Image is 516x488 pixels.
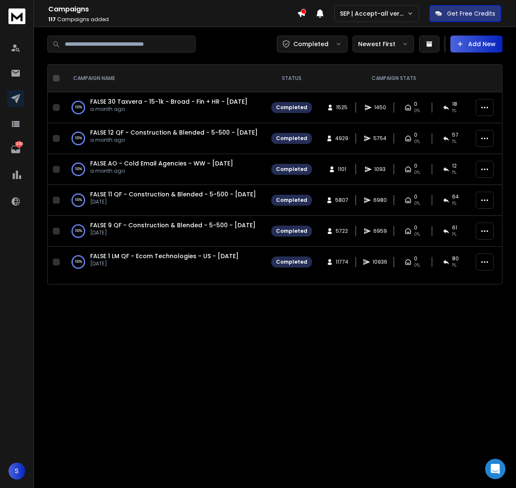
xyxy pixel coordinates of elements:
[276,166,307,173] div: Completed
[48,4,297,14] h1: Campaigns
[90,229,256,236] p: [DATE]
[452,255,459,262] span: 80
[63,216,266,247] td: 100%FALSE 9 QF - Construction & Blended - 5-500 - [DATE][DATE]
[452,193,459,200] span: 64
[7,141,24,158] a: 1380
[276,197,307,204] div: Completed
[8,463,25,480] button: S
[336,104,348,111] span: 1525
[276,228,307,234] div: Completed
[373,197,387,204] span: 6980
[276,259,307,265] div: Completed
[414,255,417,262] span: 0
[414,108,420,114] span: 0%
[48,16,297,23] p: Campaigns added
[75,227,82,235] p: 100 %
[414,101,417,108] span: 0
[353,36,414,52] button: Newest First
[452,138,456,145] span: 1 %
[340,9,407,18] p: SEP | Accept-all verifications
[452,101,457,108] span: 18
[414,138,420,145] span: 0%
[63,247,266,278] td: 100%FALSE 1 LM QF - Ecom Technologies - US - [DATE][DATE]
[8,8,25,24] img: logo
[75,134,82,143] p: 100 %
[414,169,420,176] span: 0%
[452,108,456,114] span: 1 %
[414,163,417,169] span: 0
[90,97,248,106] a: FALSE 30 Taxvera - 15-1k - Broad - Fin + HR - [DATE]
[335,197,348,204] span: 5807
[452,169,456,176] span: 1 %
[63,154,266,185] td: 100%FALSE AO - Cold Email Agencies - WW - [DATE]a month ago
[75,103,82,112] p: 100 %
[276,135,307,142] div: Completed
[75,196,82,204] p: 100 %
[266,65,317,92] th: STATUS
[414,132,417,138] span: 0
[450,36,502,52] button: Add New
[485,459,505,479] div: Open Intercom Messenger
[90,159,233,168] a: FALSE AO - Cold Email Agencies - WW - [DATE]
[90,168,233,174] p: a month ago
[63,185,266,216] td: 100%FALSE 11 QF - Construction & Blended - 5-500 - [DATE][DATE]
[336,228,348,234] span: 5722
[63,123,266,154] td: 100%FALSE 12 QF - Construction & Blended - 5-500 - [DATE]a month ago
[63,65,266,92] th: CAMPAIGN NAME
[75,258,82,266] p: 100 %
[452,132,458,138] span: 57
[16,141,22,148] p: 1380
[414,262,420,269] span: 0%
[48,16,56,23] span: 117
[373,135,386,142] span: 5754
[373,259,387,265] span: 10936
[429,5,501,22] button: Get Free Credits
[335,135,348,142] span: 4929
[90,260,239,267] p: [DATE]
[374,104,386,111] span: 1450
[317,65,471,92] th: CAMPAIGN STATS
[293,40,328,48] p: Completed
[338,166,346,173] span: 1101
[452,200,456,207] span: 1 %
[452,231,456,238] span: 1 %
[373,228,387,234] span: 6959
[90,190,256,199] a: FALSE 11 QF - Construction & Blended - 5-500 - [DATE]
[90,137,258,143] p: a month ago
[414,231,420,238] span: 0%
[63,92,266,123] td: 100%FALSE 30 Taxvera - 15-1k - Broad - Fin + HR - [DATE]a month ago
[447,9,495,18] p: Get Free Credits
[452,224,457,231] span: 61
[414,200,420,207] span: 0%
[276,104,307,111] div: Completed
[414,224,417,231] span: 0
[414,193,417,200] span: 0
[452,262,456,269] span: 1 %
[90,221,256,229] a: FALSE 9 QF - Construction & Blended - 5-500 - [DATE]
[336,259,348,265] span: 11774
[75,165,82,174] p: 100 %
[90,106,248,113] p: a month ago
[90,199,256,205] p: [DATE]
[90,252,239,260] a: FALSE 1 LM QF - Ecom Technologies - US - [DATE]
[90,128,258,137] a: FALSE 12 QF - Construction & Blended - 5-500 - [DATE]
[374,166,386,173] span: 1093
[452,163,457,169] span: 12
